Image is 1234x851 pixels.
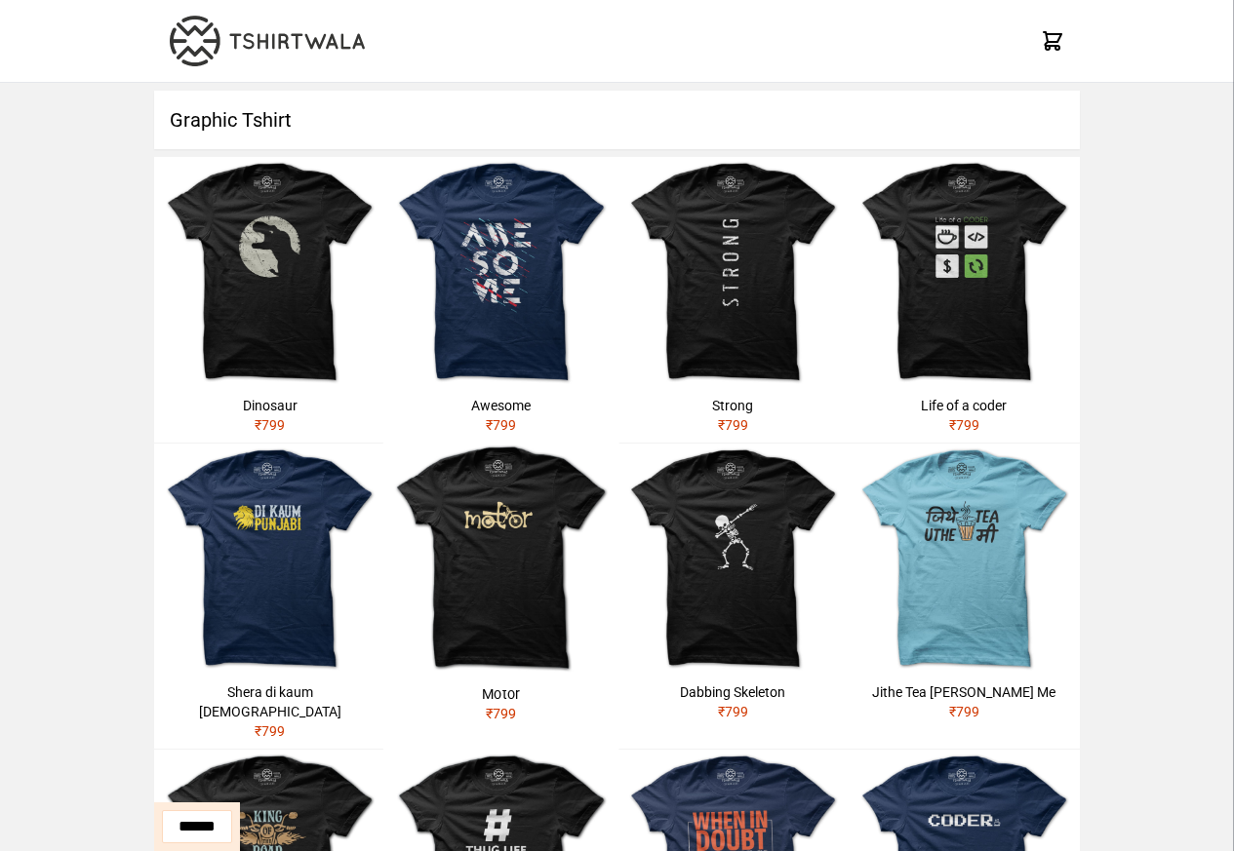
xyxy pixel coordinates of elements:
span: ₹ 799 [718,704,748,719]
img: strong.jpg [617,157,849,388]
a: Life of a coder₹799 [849,157,1080,443]
span: ₹ 799 [949,417,979,433]
img: motor.jpg [383,441,619,677]
span: ₹ 799 [949,704,979,719]
a: Jithe Tea [PERSON_NAME] Me₹799 [849,444,1080,729]
div: Strong [625,396,841,415]
img: awesome.jpg [385,157,617,388]
span: ₹ 799 [718,417,748,433]
div: Shera di kaum [DEMOGRAPHIC_DATA] [162,682,378,721]
a: Shera di kaum [DEMOGRAPHIC_DATA]₹799 [154,444,385,749]
div: Dabbing Skeleton [625,682,841,702]
div: Life of a coder [856,396,1072,415]
span: ₹ 799 [255,417,285,433]
h1: Graphic Tshirt [154,91,1080,149]
a: Strong₹799 [617,157,849,443]
a: Motor₹799 [383,441,619,732]
span: ₹ 799 [486,706,517,721]
a: Awesome₹799 [385,157,617,443]
a: Dabbing Skeleton₹799 [617,444,849,729]
span: ₹ 799 [486,417,516,433]
img: dinosaur.jpg [154,157,385,388]
div: Motor [391,683,612,703]
img: jithe-tea-uthe-me.jpg [849,444,1080,675]
div: Dinosaur [162,396,378,415]
img: life-of-a-coder.jpg [849,157,1080,388]
div: Awesome [393,396,609,415]
img: skeleton-dabbing.jpg [617,444,849,675]
img: shera-di-kaum-punjabi-1.jpg [154,444,385,675]
img: TW-LOGO-400-104.png [170,16,365,66]
a: Dinosaur₹799 [154,157,385,443]
div: Jithe Tea [PERSON_NAME] Me [856,682,1072,702]
span: ₹ 799 [255,723,285,739]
